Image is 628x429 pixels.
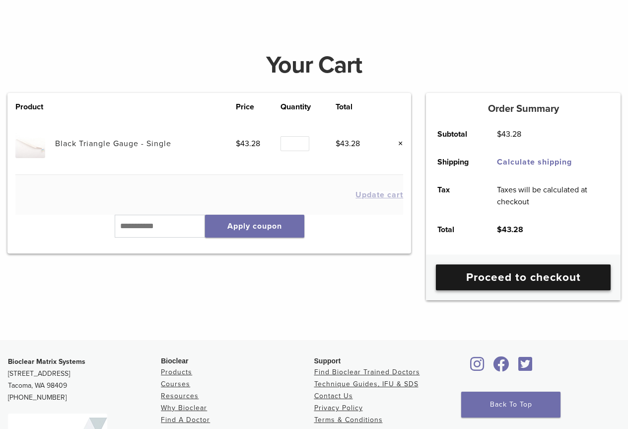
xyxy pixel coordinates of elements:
a: Bioclear [515,362,536,372]
a: Products [161,368,192,376]
a: Privacy Policy [314,404,363,412]
a: Contact Us [314,392,353,400]
img: Black Triangle Gauge - Single [15,129,45,158]
span: $ [497,225,502,235]
bdi: 43.28 [236,139,260,149]
th: Subtotal [426,120,486,148]
th: Tax [426,176,486,216]
a: Bioclear [490,362,513,372]
a: Technique Guides, IFU & SDS [314,380,419,388]
span: $ [336,139,340,149]
a: Back To Top [461,392,560,418]
span: Bioclear [161,357,188,365]
th: Product [15,101,55,113]
th: Price [236,101,280,113]
a: Find Bioclear Trained Doctors [314,368,420,376]
strong: Bioclear Matrix Systems [8,357,85,366]
span: $ [236,139,240,149]
a: Terms & Conditions [314,416,383,424]
p: [STREET_ADDRESS] Tacoma, WA 98409 [PHONE_NUMBER] [8,356,161,404]
a: Bioclear [467,362,488,372]
th: Shipping [426,148,486,176]
th: Total [426,216,486,244]
a: Remove this item [390,137,403,150]
a: Calculate shipping [497,157,572,167]
bdi: 43.28 [336,139,360,149]
a: Find A Doctor [161,416,210,424]
th: Quantity [280,101,336,113]
a: Black Triangle Gauge - Single [55,139,171,149]
a: Why Bioclear [161,404,207,412]
a: Proceed to checkout [436,264,611,290]
bdi: 43.28 [497,225,523,235]
span: $ [497,129,501,139]
td: Taxes will be calculated at checkout [486,176,621,216]
bdi: 43.28 [497,129,521,139]
span: Support [314,357,341,365]
h5: Order Summary [426,103,621,115]
a: Courses [161,380,190,388]
button: Update cart [355,191,403,199]
a: Resources [161,392,199,400]
button: Apply coupon [205,215,304,238]
th: Total [336,101,380,113]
